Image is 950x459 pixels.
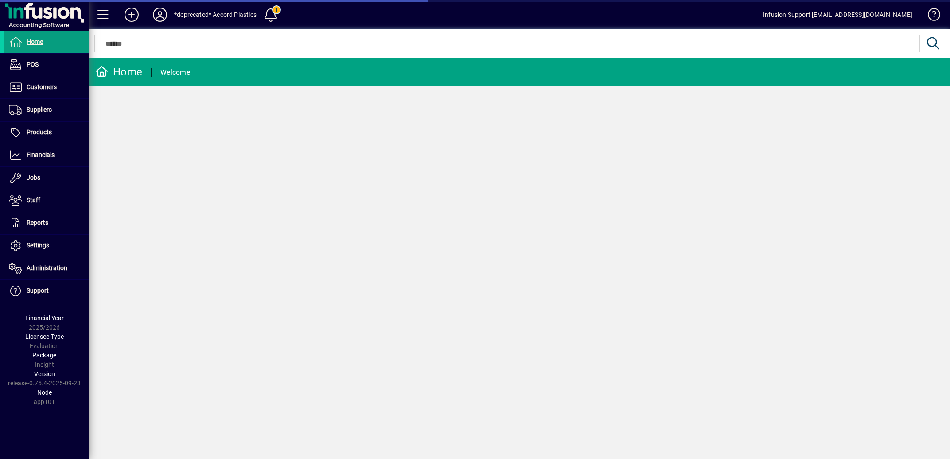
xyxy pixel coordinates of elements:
[27,106,52,113] span: Suppliers
[4,99,89,121] a: Suppliers
[4,122,89,144] a: Products
[160,65,190,79] div: Welcome
[27,129,52,136] span: Products
[4,257,89,279] a: Administration
[4,76,89,98] a: Customers
[32,352,56,359] span: Package
[174,8,257,22] div: *deprecated* Accord Plastics
[27,264,67,271] span: Administration
[27,287,49,294] span: Support
[763,8,912,22] div: Infusion Support [EMAIL_ADDRESS][DOMAIN_NAME]
[146,7,174,23] button: Profile
[25,333,64,340] span: Licensee Type
[27,151,55,158] span: Financials
[4,167,89,189] a: Jobs
[4,280,89,302] a: Support
[27,219,48,226] span: Reports
[37,389,52,396] span: Node
[117,7,146,23] button: Add
[4,212,89,234] a: Reports
[4,189,89,212] a: Staff
[27,242,49,249] span: Settings
[4,144,89,166] a: Financials
[27,61,39,68] span: POS
[27,83,57,90] span: Customers
[25,314,64,322] span: Financial Year
[4,54,89,76] a: POS
[34,370,55,377] span: Version
[4,235,89,257] a: Settings
[27,174,40,181] span: Jobs
[95,65,142,79] div: Home
[921,2,939,31] a: Knowledge Base
[27,38,43,45] span: Home
[27,196,40,204] span: Staff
